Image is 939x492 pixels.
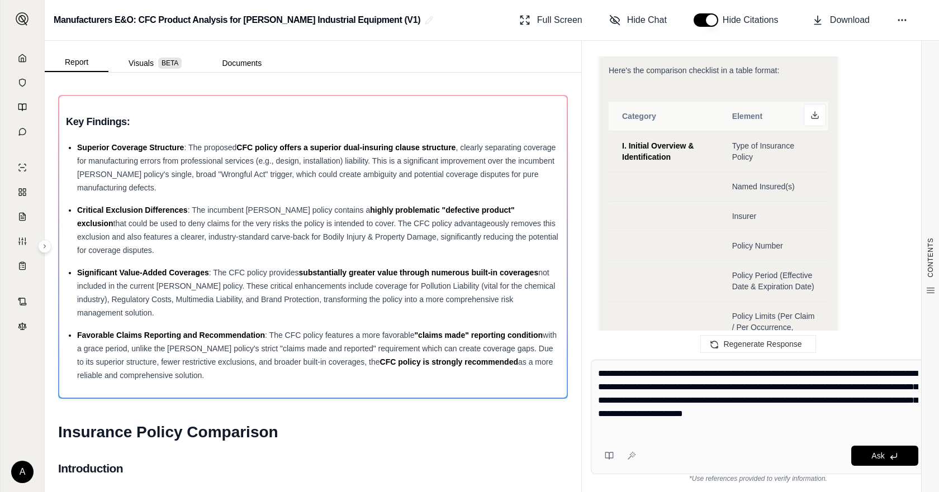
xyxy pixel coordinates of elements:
[77,331,557,366] span: with a grace period, unlike the [PERSON_NAME] policy's strict "claims made and reported" requirem...
[414,331,543,340] span: "claims made" reporting condition
[700,335,815,353] button: Regenerate Response
[7,71,37,94] a: Documents Vault
[515,9,587,31] button: Full Screen
[45,53,108,72] button: Report
[380,357,518,366] span: CFC policy is strongly recommended
[627,13,667,27] span: Hide Chat
[732,112,762,121] span: Element
[732,212,757,221] span: Insurer
[7,121,37,143] a: Chat
[188,206,371,214] span: : The incumbent [PERSON_NAME] policy contains a
[723,13,785,27] span: Hide Citations
[184,143,236,152] span: : The proposed
[871,451,884,460] span: Ask
[77,143,184,152] span: Superior Coverage Structure
[851,446,918,466] button: Ask
[926,238,935,278] span: CONTENTS
[732,271,814,291] span: Policy Period (Effective Date & Expiration Date)
[804,104,826,126] button: Download as Excel
[537,13,582,27] span: Full Screen
[77,331,265,340] span: Favorable Claims Reporting and Recommendation
[7,290,37,313] a: Contract Analysis
[66,112,560,132] h3: Key Findings:
[808,9,874,31] button: Download
[58,417,568,448] h1: Insurance Policy Comparison
[158,58,182,69] span: BETA
[236,143,456,152] span: CFC policy offers a superior dual-insuring clause structure
[209,268,299,277] span: : The CFC policy provides
[7,96,37,118] a: Prompt Library
[7,156,37,179] a: Single Policy
[605,9,671,31] button: Hide Chat
[7,255,37,277] a: Coverage Table
[7,181,37,203] a: Policy Comparisons
[732,141,794,161] span: Type of Insurance Policy
[108,54,202,72] button: Visuals
[622,141,694,161] span: I. Initial Overview & Identification
[265,331,414,340] span: : The CFC policy features a more favorable
[299,268,539,277] span: substantially greater value through numerous built-in coverages
[732,182,795,191] span: Named Insured(s)
[58,457,568,480] h2: Introduction
[732,312,815,343] span: Policy Limits (Per Claim / Per Occurrence, Aggregate)
[77,268,209,277] span: Significant Value-Added Coverages
[591,474,926,483] div: *Use references provided to verify information.
[16,12,29,26] img: Expand sidebar
[7,47,37,69] a: Home
[609,66,779,75] span: Here's the comparison checklist in a table format:
[7,230,37,252] a: Custom Report
[7,206,37,228] a: Claim Coverage
[38,240,51,253] button: Expand sidebar
[54,10,420,30] h2: Manufacturers E&O: CFC Product Analysis for [PERSON_NAME] Industrial Equipment (V1)
[830,13,870,27] span: Download
[202,54,282,72] button: Documents
[11,8,34,30] button: Expand sidebar
[723,340,802,348] span: Regenerate Response
[77,206,188,214] span: Critical Exclusion Differences
[7,315,37,337] a: Legal Search Engine
[77,219,558,255] span: that could be used to deny claims for the very risks the policy is intended to cover. The CFC pol...
[11,461,34,483] div: A
[622,112,656,121] span: Category
[732,241,783,250] span: Policy Number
